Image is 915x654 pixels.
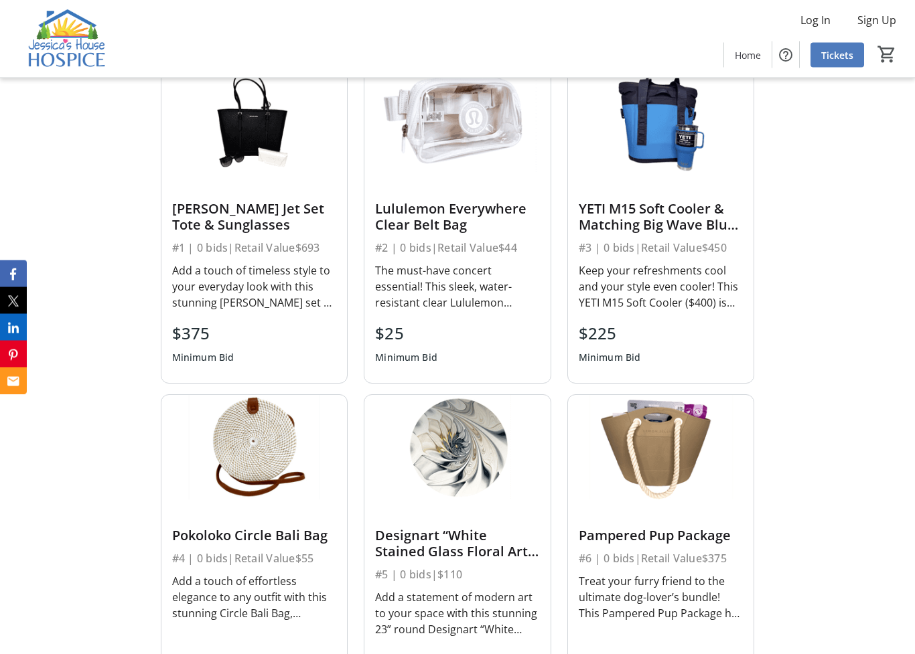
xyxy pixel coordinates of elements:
[375,346,437,370] div: Minimum Bid
[579,528,744,544] div: Pampered Pup Package
[568,396,754,500] img: Pampered Pup Package
[172,574,337,622] div: Add a touch of effortless elegance to any outfit with this stunning Circle Bali Bag, handcrafted ...
[724,43,772,68] a: Home
[375,239,540,258] div: #2 | 0 bids | Retail Value $44
[800,12,831,28] span: Log In
[579,322,641,346] div: $225
[847,9,907,31] button: Sign Up
[172,550,337,568] div: #4 | 0 bids | Retail Value $55
[857,12,896,28] span: Sign Up
[375,201,540,234] div: Lululemon Everywhere Clear Belt Bag
[161,396,348,500] img: Pokoloko Circle Bali Bag
[579,550,744,568] div: #6 | 0 bids | Retail Value $375
[579,574,744,622] div: Treat your furry friend to the ultimate dog-lover’s bundle! This Pampered Pup Package has everyth...
[375,322,437,346] div: $25
[579,201,744,234] div: YETI M15 Soft Cooler & Matching Big Wave Blue Rambler Tumbler
[772,42,799,68] button: Help
[161,68,348,173] img: Michael Kors Jet Set Tote & Sunglasses
[172,346,234,370] div: Minimum Bid
[172,528,337,544] div: Pokoloko Circle Bali Bag
[375,566,540,584] div: #5 | 0 bids | $110
[375,528,540,560] div: Designart “White Stained Glass Floral Art” Wall Piece
[172,263,337,311] div: Add a touch of timeless style to your everyday look with this stunning [PERSON_NAME] set — the pe...
[172,201,337,234] div: [PERSON_NAME] Jet Set Tote & Sunglasses
[579,263,744,311] div: Keep your refreshments cool and your style even cooler! This YETI M15 Soft Cooler ($400) is the p...
[579,239,744,258] div: #3 | 0 bids | Retail Value $450
[364,68,551,173] img: Lululemon Everywhere Clear Belt Bag
[172,322,234,346] div: $375
[568,68,754,173] img: YETI M15 Soft Cooler & Matching Big Wave Blue Rambler Tumbler
[735,48,761,62] span: Home
[172,239,337,258] div: #1 | 0 bids | Retail Value $693
[821,48,853,62] span: Tickets
[8,5,127,72] img: Jessica's House Hospice's Logo
[364,396,551,500] img: Designart “White Stained Glass Floral Art” Wall Piece
[375,590,540,638] div: Add a statement of modern art to your space with this stunning 23” round Designart “White Stained...
[811,43,864,68] a: Tickets
[375,263,540,311] div: The must-have concert essential! This sleek, water-resistant clear Lululemon Everywhere Belt Bag ...
[875,42,899,66] button: Cart
[790,9,841,31] button: Log In
[579,346,641,370] div: Minimum Bid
